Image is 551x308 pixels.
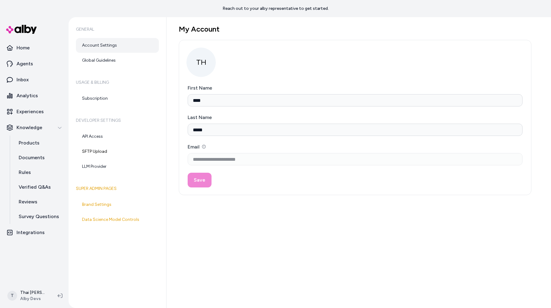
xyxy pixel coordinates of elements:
a: Subscription [76,91,159,106]
a: Documents [13,150,66,165]
h6: General [76,21,159,38]
a: Experiences [2,104,66,119]
p: Agents [17,60,33,67]
a: Brand Settings [76,197,159,212]
h6: Super Admin Pages [76,180,159,197]
span: T [7,291,17,301]
h6: Usage & Billing [76,74,159,91]
a: Reviews [13,194,66,209]
a: Products [13,136,66,150]
a: Agents [2,56,66,71]
p: Rules [19,169,31,176]
a: Analytics [2,88,66,103]
button: Knowledge [2,120,66,135]
a: Verified Q&As [13,180,66,194]
h1: My Account [179,25,531,34]
a: LLM Provider [76,159,159,174]
label: Email [188,144,206,150]
p: Reach out to your alby representative to get started. [223,6,329,12]
a: Integrations [2,225,66,240]
a: Account Settings [76,38,159,53]
p: Home [17,44,30,52]
a: Global Guidelines [76,53,159,68]
p: Survey Questions [19,213,59,220]
label: First Name [188,85,212,91]
p: Thai [PERSON_NAME] [20,290,48,296]
a: Rules [13,165,66,180]
a: API Access [76,129,159,144]
span: TH [186,48,216,77]
p: Verified Q&As [19,183,51,191]
a: Data Science Model Controls [76,212,159,227]
p: Inbox [17,76,29,83]
img: alby Logo [6,25,37,34]
p: Products [19,139,39,147]
label: Last Name [188,114,212,120]
span: Alby Devs [20,296,48,302]
p: Reviews [19,198,37,206]
p: Documents [19,154,45,161]
button: Email [202,145,206,148]
a: Survey Questions [13,209,66,224]
a: Inbox [2,72,66,87]
p: Integrations [17,229,45,236]
a: Home [2,40,66,55]
button: TThai [PERSON_NAME]Alby Devs [4,286,53,306]
a: SFTP Upload [76,144,159,159]
p: Knowledge [17,124,42,131]
h6: Developer Settings [76,112,159,129]
p: Experiences [17,108,44,115]
p: Analytics [17,92,38,99]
